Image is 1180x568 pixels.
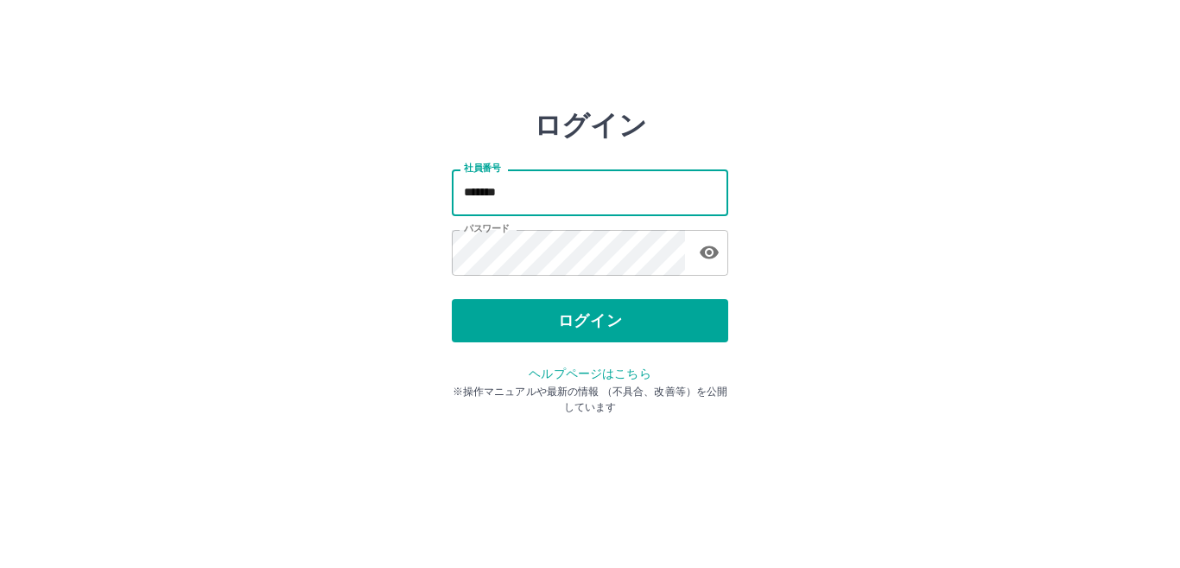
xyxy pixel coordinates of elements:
[452,384,728,415] p: ※操作マニュアルや最新の情報 （不具合、改善等）を公開しています
[452,299,728,342] button: ログイン
[534,109,647,142] h2: ログイン
[464,162,500,175] label: 社員番号
[464,222,510,235] label: パスワード
[529,367,650,380] a: ヘルプページはこちら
